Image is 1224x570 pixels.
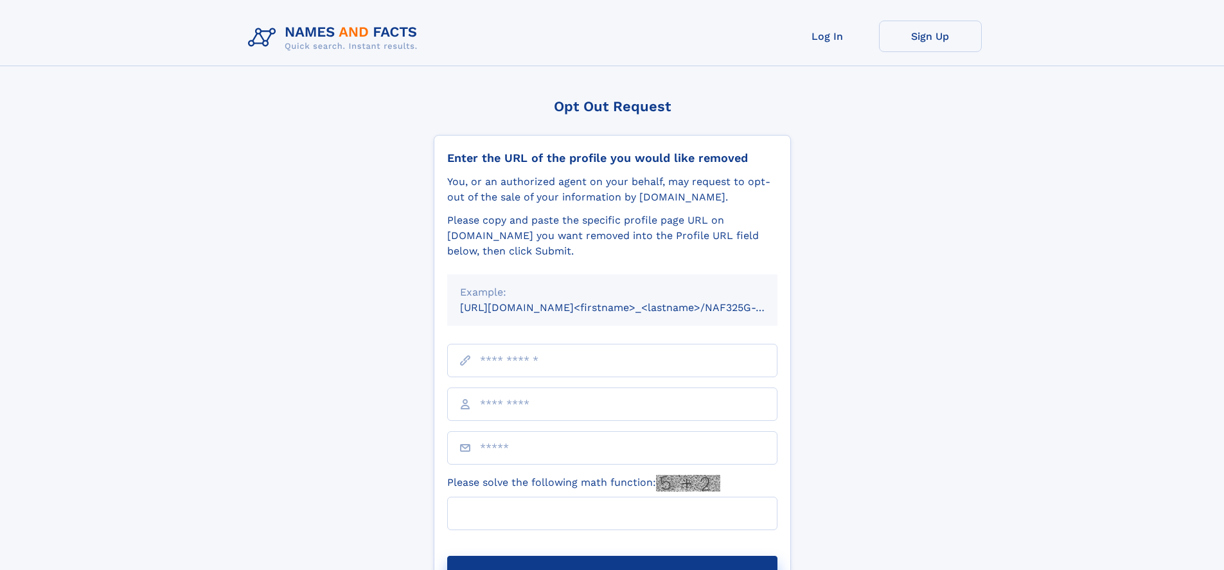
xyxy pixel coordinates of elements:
[776,21,879,52] a: Log In
[243,21,428,55] img: Logo Names and Facts
[460,285,765,300] div: Example:
[879,21,982,52] a: Sign Up
[434,98,791,114] div: Opt Out Request
[460,301,802,314] small: [URL][DOMAIN_NAME]<firstname>_<lastname>/NAF325G-xxxxxxxx
[447,174,777,205] div: You, or an authorized agent on your behalf, may request to opt-out of the sale of your informatio...
[447,213,777,259] div: Please copy and paste the specific profile page URL on [DOMAIN_NAME] you want removed into the Pr...
[447,475,720,492] label: Please solve the following math function:
[447,151,777,165] div: Enter the URL of the profile you would like removed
